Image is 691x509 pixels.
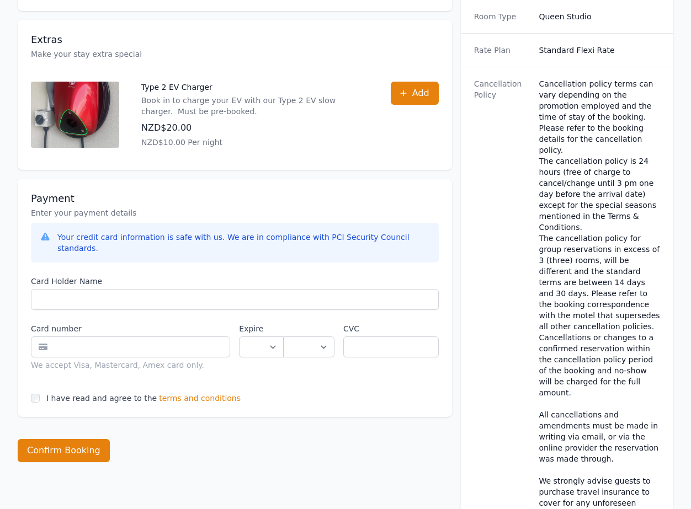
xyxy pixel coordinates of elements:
p: Type 2 EV Charger [141,82,369,93]
div: Your credit card information is safe with us. We are in compliance with PCI Security Council stan... [57,232,430,254]
label: Expire [239,323,284,334]
button: Confirm Booking [18,439,110,462]
h3: Payment [31,192,439,205]
dt: Rate Plan [474,45,530,56]
label: . [284,323,334,334]
span: terms and conditions [159,393,241,404]
label: Card number [31,323,230,334]
h3: Extras [31,33,439,46]
dt: Room Type [474,11,530,22]
div: We accept Visa, Mastercard, Amex card only. [31,360,230,371]
label: CVC [343,323,439,334]
p: Book in to charge your EV with our Type 2 EV slow charger. Must be pre-booked. [141,95,369,117]
label: Card Holder Name [31,276,439,287]
span: Add [412,87,429,100]
dd: Standard Flexi Rate [539,45,660,56]
label: I have read and agree to the [46,394,157,403]
img: Type 2 EV Charger [31,82,119,148]
button: Add [391,82,439,105]
p: Make your stay extra special [31,49,439,60]
p: Enter your payment details [31,207,439,218]
dd: Queen Studio [539,11,660,22]
p: NZD$10.00 Per night [141,137,369,148]
p: NZD$20.00 [141,121,369,135]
